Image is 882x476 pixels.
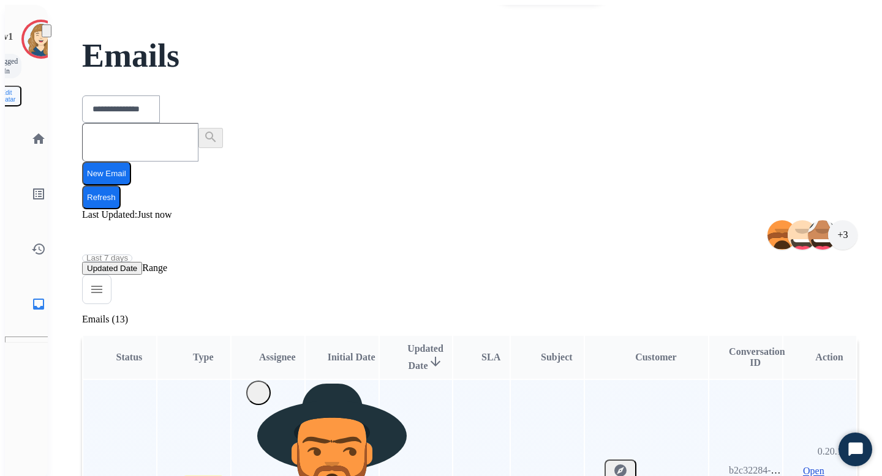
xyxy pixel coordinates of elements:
[828,220,858,250] div: +3
[847,441,864,458] svg: Open Chat
[82,162,131,185] button: New Email
[193,352,213,362] span: Type
[783,336,856,379] th: Action
[203,130,218,144] mat-icon: search
[31,297,46,311] mat-icon: inbox
[31,132,46,146] mat-icon: home
[31,242,46,256] mat-icon: history
[82,262,167,273] span: Range
[407,343,443,371] span: Updated Date
[839,433,872,466] button: Start Chat
[82,314,858,325] p: Emails (13)
[541,352,573,362] span: Subject
[137,209,171,220] span: Just now
[818,444,870,459] p: 0.20.1027RC
[82,43,858,68] h2: Emails
[259,352,296,362] span: Assignee
[82,262,142,275] button: Updated Date
[89,282,104,297] mat-icon: menu
[82,209,137,220] span: Last Updated:
[481,352,500,362] span: SLA
[24,22,58,56] img: avatar
[82,255,132,262] button: Last 7 days
[428,354,443,369] mat-icon: arrow_downward
[729,346,785,368] span: Conversation ID
[82,185,121,209] button: Refresh
[86,256,128,261] span: Last 7 days
[635,352,677,362] span: Customer
[328,352,375,362] span: Initial Date
[116,352,143,362] span: Status
[31,187,46,201] mat-icon: list_alt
